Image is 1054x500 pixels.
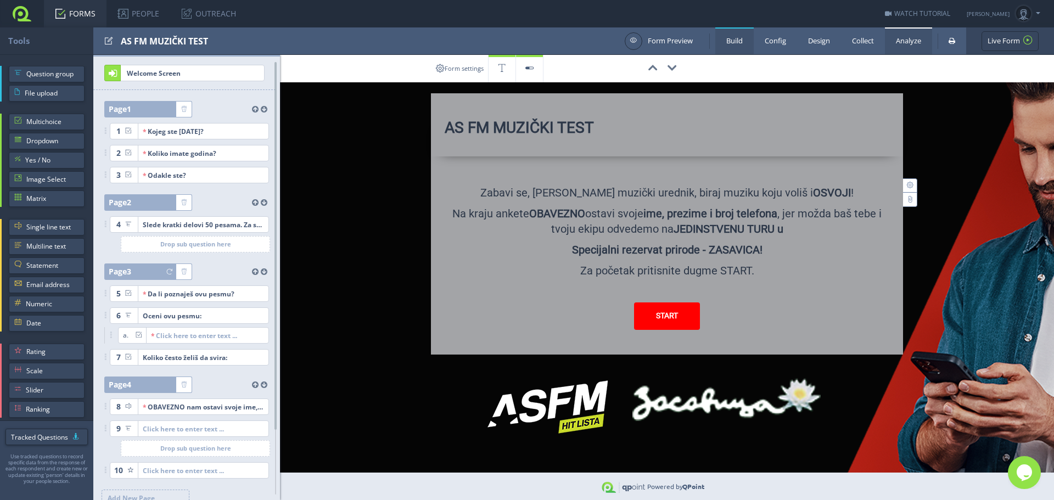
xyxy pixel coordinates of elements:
[143,123,264,139] div: Kojeg ste [DATE]?
[602,482,646,493] img: QPoint
[841,27,885,54] a: Collect
[715,207,777,220] b: broj telefona
[9,382,85,398] a: Slider
[9,257,85,274] a: Statement
[529,207,585,220] b: OBAVEZNO
[9,277,85,293] a: Email address
[127,266,131,277] span: 3
[625,32,693,50] a: Form Preview
[9,296,85,312] a: Numeric
[446,263,888,284] p: Za početak pritisnite dugme START.
[754,27,797,54] a: Config
[9,152,85,168] a: Yes / No
[123,327,128,344] span: a.
[9,66,85,82] a: Question group
[127,104,131,114] span: 1
[445,118,889,143] input: Form title
[176,264,192,279] a: Delete page
[116,216,121,233] span: 4
[176,102,192,117] a: Delete page
[9,219,85,235] a: Single line text
[127,197,131,207] span: 2
[9,133,85,149] a: Dropdown
[647,473,705,500] div: Powered by
[26,171,79,188] span: Image Select
[109,377,131,393] span: Page
[9,238,85,255] a: Multiline text
[127,379,131,390] span: 4
[116,349,121,366] span: 7
[572,243,763,256] b: Specijalni rezervat prirode - ZASAVICA!
[121,65,264,81] span: Welcome Screen
[9,85,85,102] a: File upload
[26,382,79,398] span: Slider
[1008,456,1043,489] iframe: chat widget
[109,263,131,280] span: Page
[121,27,619,54] div: AS FM MUZIČKI TEST
[116,167,121,183] span: 3
[116,285,121,302] span: 5
[9,363,85,379] a: Scale
[885,9,950,18] a: WATCH TUTORIAL
[109,194,131,211] span: Page
[431,55,489,82] a: Form settings
[116,145,121,161] span: 2
[25,152,79,168] span: Yes / No
[9,114,85,130] a: Multichoice
[176,195,192,210] a: Delete page
[9,315,85,332] a: Date
[143,167,264,183] div: Odakle ste?
[26,190,79,207] span: Matrix
[9,401,85,418] a: Ranking
[26,238,79,255] span: Multiline text
[26,363,79,379] span: Scale
[176,377,192,392] a: Delete page
[143,399,264,414] div: OBAVEZNO nam ostavi svoje ime, prezime i broj telefona, jer možda baš tebei tvoju EKIPU odvedemo ...
[25,85,79,102] span: File upload
[26,296,79,312] span: Numeric
[885,27,932,54] a: Analyze
[26,277,79,293] span: Email address
[114,462,123,479] span: 10
[643,207,713,220] b: ime, prezime i
[9,344,85,360] a: Rating
[143,286,264,301] div: Da li poznaješ ovu pesmu?
[26,315,79,332] span: Date
[674,222,783,235] b: JEDINSTVENU TURU u
[104,34,113,48] span: Edit
[116,420,121,437] span: 9
[797,27,841,54] a: Design
[116,307,121,324] span: 6
[26,219,79,235] span: Single line text
[164,265,176,280] em: Page is repeated for each media attachment
[26,344,79,360] span: Rating
[143,145,264,161] div: Koliko imate godina?
[634,302,700,330] div: START
[143,308,264,323] div: Oceni ovu pesmu:
[715,27,754,54] a: Build
[116,123,121,139] span: 1
[143,217,264,232] div: Slede kratki delovi 50 pesama. Za svaku pesmu klikni kako ti se dopada i koliko često želiš da je...
[982,31,1039,51] a: Live Form
[116,398,121,415] span: 8
[813,186,851,199] b: OSVOJI
[26,114,79,130] span: Multichoice
[109,101,131,117] span: Page
[8,27,93,54] div: Tools
[26,401,79,418] span: Ranking
[26,133,79,149] span: Dropdown
[9,171,85,188] a: Image Select
[9,190,85,207] a: Matrix
[26,66,79,82] span: Question group
[5,429,88,445] a: Tracked Questions
[26,257,79,274] span: Statement
[143,350,264,365] div: Koliko često želiš da svira:
[682,482,705,491] a: QPoint
[446,206,888,242] p: Na kraju ankete ostavi svoje , jer možda baš tebe i tvoju ekipu odvedemo na
[446,185,888,206] p: Zabavi se, [PERSON_NAME] muzički urednik, biraj muziku koju voliš i !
